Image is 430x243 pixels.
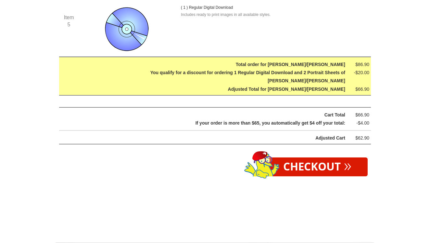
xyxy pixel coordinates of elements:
[59,14,79,28] div: Item 5
[350,61,369,69] div: $86.90
[76,119,345,127] div: If your order is more than $65, you automatically get $4 off your total:
[344,161,351,169] span: »
[350,111,369,119] div: $66.90
[76,69,345,85] div: You qualify for a discount for ordering 1 Regular Digital Download and 2 Portrait Sheets of [PERS...
[350,119,369,127] div: -$4.00
[76,85,345,93] div: Adjusted Total for [PERSON_NAME]/[PERSON_NAME]
[76,134,345,142] div: Adjusted Cart
[350,134,369,142] div: $62.90
[181,11,360,19] p: Includes ready to print images in all available styles.
[267,157,368,176] a: Checkout»
[350,85,369,93] div: $66.90
[76,61,345,69] div: Total order for [PERSON_NAME]/[PERSON_NAME]
[181,4,246,11] p: ( 1 ) Regular Digital Download
[350,69,369,77] div: -$20.00
[103,4,152,53] img: item image
[76,111,345,119] div: Cart Total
